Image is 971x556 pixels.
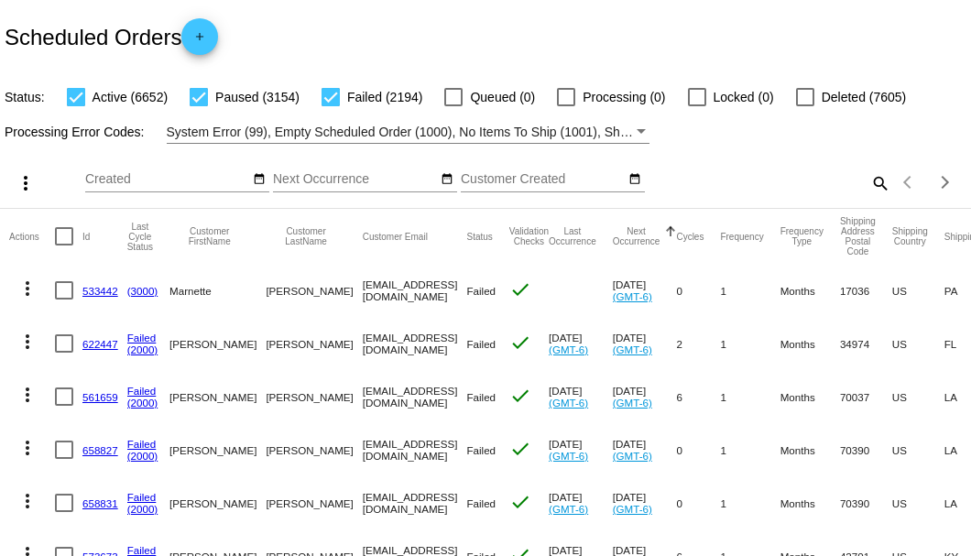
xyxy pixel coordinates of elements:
mat-icon: check [509,385,531,407]
mat-cell: [DATE] [613,317,677,370]
a: (GMT-6) [613,503,652,515]
a: (GMT-6) [613,290,652,302]
mat-cell: [DATE] [549,476,613,529]
button: Change sorting for ShippingPostcode [840,216,876,256]
mat-cell: [PERSON_NAME] [266,476,362,529]
mat-cell: [DATE] [549,423,613,476]
mat-select: Filter by Processing Error Codes [167,121,650,144]
mat-cell: [PERSON_NAME] [169,317,266,370]
span: Failed [466,285,496,297]
a: (2000) [127,397,158,409]
button: Change sorting for CustomerLastName [266,226,345,246]
span: Paused (3154) [215,86,300,108]
mat-icon: add [189,30,211,52]
mat-cell: [PERSON_NAME] [169,476,266,529]
mat-icon: date_range [441,172,453,187]
mat-icon: more_vert [16,437,38,459]
mat-cell: [EMAIL_ADDRESS][DOMAIN_NAME] [363,317,467,370]
a: (GMT-6) [613,397,652,409]
mat-icon: check [509,491,531,513]
span: Deleted (7605) [822,86,907,108]
mat-icon: more_vert [15,172,37,194]
button: Change sorting for LastOccurrenceUtc [549,226,596,246]
a: (GMT-6) [613,343,652,355]
span: Failed [466,338,496,350]
mat-cell: [PERSON_NAME] [169,370,266,423]
a: (2000) [127,503,158,515]
a: Failed [127,544,157,556]
button: Change sorting for FrequencyType [780,226,824,246]
mat-cell: [PERSON_NAME] [169,423,266,476]
span: Processing Error Codes: [5,125,145,139]
a: Failed [127,332,157,343]
mat-cell: [PERSON_NAME] [266,264,362,317]
button: Change sorting for Frequency [720,231,763,242]
button: Next page [927,164,964,201]
span: Failed [466,497,496,509]
mat-cell: US [892,317,944,370]
mat-cell: 0 [676,476,720,529]
mat-cell: 34974 [840,317,892,370]
mat-cell: [DATE] [613,370,677,423]
mat-icon: more_vert [16,384,38,406]
mat-cell: [DATE] [549,317,613,370]
a: (GMT-6) [549,397,588,409]
mat-cell: [EMAIL_ADDRESS][DOMAIN_NAME] [363,370,467,423]
span: Failed [466,391,496,403]
span: Locked (0) [714,86,774,108]
span: Active (6652) [93,86,168,108]
a: (2000) [127,343,158,355]
a: (GMT-6) [549,343,588,355]
mat-cell: 1 [720,476,780,529]
mat-cell: 70390 [840,476,892,529]
a: Failed [127,385,157,397]
mat-cell: 1 [720,264,780,317]
mat-cell: [PERSON_NAME] [266,423,362,476]
mat-cell: [DATE] [613,476,677,529]
span: Queued (0) [470,86,535,108]
mat-cell: [DATE] [613,264,677,317]
mat-cell: [DATE] [549,370,613,423]
a: (GMT-6) [549,503,588,515]
mat-icon: check [509,438,531,460]
mat-cell: Months [780,317,840,370]
span: Processing (0) [583,86,665,108]
h2: Scheduled Orders [5,18,218,55]
mat-cell: US [892,423,944,476]
mat-cell: [DATE] [613,423,677,476]
span: Status: [5,90,45,104]
a: Failed [127,438,157,450]
button: Previous page [890,164,927,201]
mat-cell: Months [780,476,840,529]
mat-cell: [PERSON_NAME] [266,370,362,423]
mat-icon: search [868,169,890,197]
button: Change sorting for CustomerFirstName [169,226,249,246]
button: Change sorting for Status [466,231,492,242]
input: Next Occurrence [273,172,438,187]
mat-icon: check [509,332,531,354]
mat-cell: 1 [720,317,780,370]
mat-icon: more_vert [16,278,38,300]
button: Change sorting for Cycles [676,231,704,242]
mat-cell: [PERSON_NAME] [266,317,362,370]
mat-icon: date_range [628,172,641,187]
button: Change sorting for LastProcessingCycleId [127,222,153,252]
a: 658827 [82,444,118,456]
span: Failed [466,444,496,456]
mat-cell: 0 [676,423,720,476]
mat-cell: Months [780,370,840,423]
a: 658831 [82,497,118,509]
mat-cell: 1 [720,423,780,476]
mat-cell: US [892,370,944,423]
mat-cell: 70037 [840,370,892,423]
mat-cell: [EMAIL_ADDRESS][DOMAIN_NAME] [363,264,467,317]
mat-cell: 1 [720,370,780,423]
mat-cell: Months [780,423,840,476]
a: 533442 [82,285,118,297]
a: (GMT-6) [549,450,588,462]
a: (2000) [127,450,158,462]
a: (GMT-6) [613,450,652,462]
mat-cell: 6 [676,370,720,423]
mat-cell: 0 [676,264,720,317]
mat-cell: Marnette [169,264,266,317]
